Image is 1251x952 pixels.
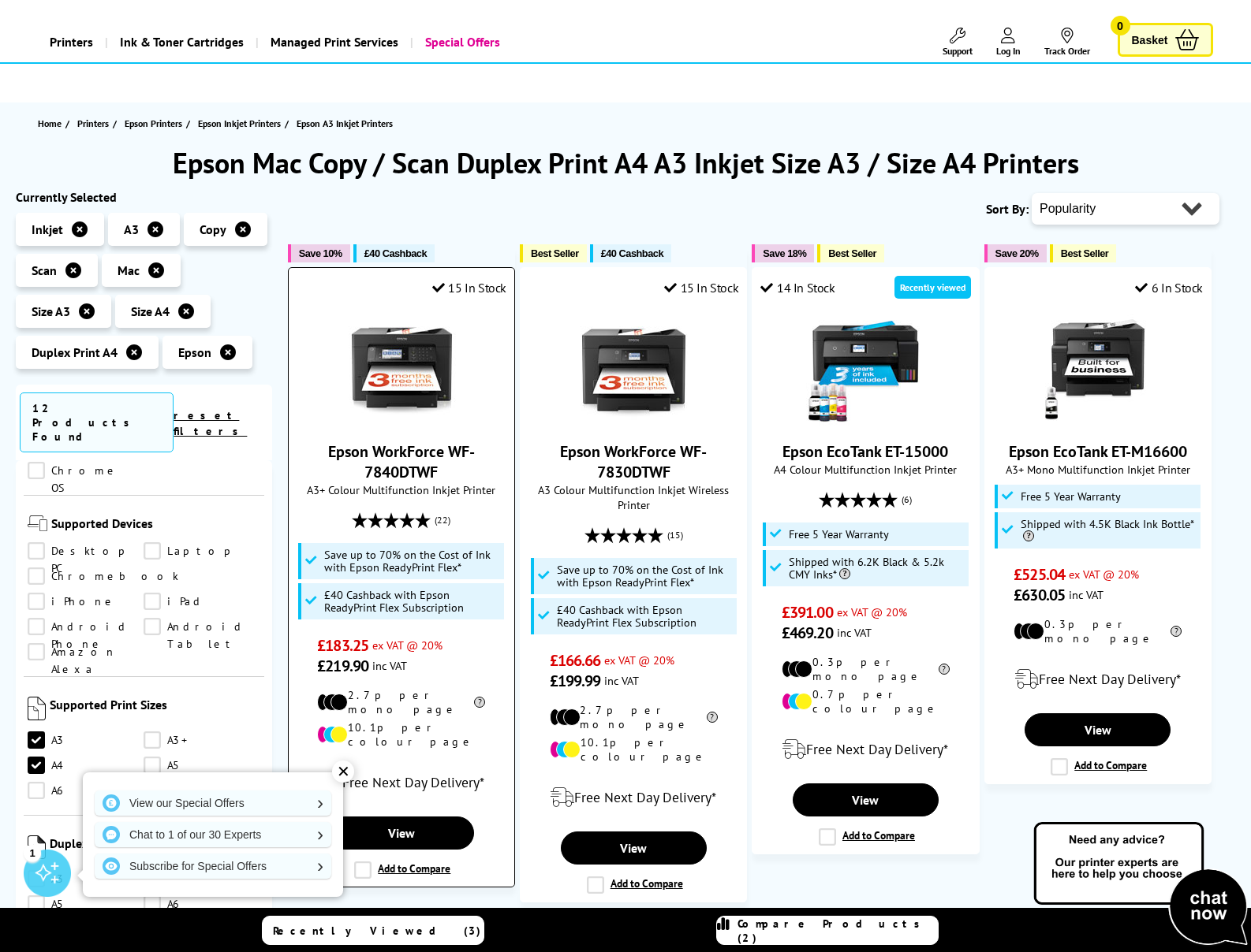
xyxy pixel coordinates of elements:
span: Ink & Toner Cartridges [120,22,244,62]
span: inc VAT [837,625,872,640]
a: Printers [77,115,113,132]
button: £40 Cashback [353,244,435,262]
span: inc VAT [372,658,407,673]
a: A6 [144,895,260,913]
div: Currently Selected [16,189,272,205]
span: Save 10% [299,247,342,259]
a: Laptop [144,542,260,560]
img: Supported Devices [28,515,47,531]
button: Best Seller [817,244,884,262]
a: reset filters [174,408,247,438]
a: Chrome OS [28,462,144,479]
span: £630.05 [1014,585,1065,605]
img: Epson WorkForce WF-7840DTWF [342,307,461,426]
span: Scan [32,262,57,278]
span: £525.04 [1014,564,1065,585]
label: Add to Compare [1051,758,1147,775]
span: Shipped with 6.2K Black & 5.2k CMY Inks* [789,556,965,581]
a: Epson Inkjet Printers [198,115,285,132]
span: Duplex Print A4 [32,344,118,360]
a: Epson Printers [125,115,186,132]
span: Best Seller [531,247,579,259]
li: 2.7p per mono page [550,703,718,731]
a: Epson WorkForce WF-7830DTWF [574,413,693,429]
button: Best Seller [520,244,587,262]
span: £469.20 [782,623,833,643]
button: Save 20% [984,244,1047,262]
a: A4 [28,757,144,774]
img: Epson WorkForce WF-7830DTWF [574,307,693,426]
label: Add to Compare [587,876,683,894]
span: 0 [1111,16,1130,35]
a: Epson WorkForce WF-7840DTWF [342,413,461,429]
a: View [1025,713,1171,746]
div: modal_delivery [297,760,506,805]
span: £40 Cashback with Epson ReadyPrint Flex Subscription [557,604,733,629]
span: Basket [1132,29,1168,50]
a: iPhone [28,593,144,610]
a: Android Tablet [144,618,260,635]
img: Duplex Print Sizes [28,835,46,859]
a: Epson EcoTank ET-M16600 [1039,413,1157,429]
a: View [561,831,707,865]
span: £391.00 [782,602,833,623]
span: Shipped with 4.5K Black Ink Bottle* [1021,518,1197,543]
span: £166.66 [550,650,601,671]
a: Chromebook [28,567,179,585]
span: A3 [124,221,139,237]
a: Android Phone [28,618,144,635]
button: Save 18% [752,244,814,262]
span: Save up to 70% on the Cost of Ink with Epson ReadyPrint Flex* [557,563,733,589]
a: Epson EcoTank ET-15000 [806,413,924,429]
span: Duplex Print Sizes [50,835,260,862]
li: 0.3p per mono page [1014,617,1182,645]
a: A5 [28,895,144,913]
a: iPad [144,593,260,610]
span: Supported Devices [51,515,260,534]
span: Mac [118,262,140,278]
span: Save 18% [763,247,806,259]
span: £40 Cashback [601,247,663,259]
label: Add to Compare [354,861,450,879]
li: 10.1p per colour page [550,735,718,764]
button: Save 10% [288,244,350,262]
span: A3 Colour Multifunction Inkjet Wireless Printer [528,482,738,512]
a: Home [38,115,65,132]
div: 14 In Stock [760,280,835,296]
span: ex VAT @ 20% [1069,567,1139,582]
div: Recently viewed [894,276,971,299]
img: Epson EcoTank ET-15000 [806,307,924,426]
img: Supported Print Sizes [28,697,46,720]
span: Size A4 [131,303,170,319]
span: Best Seller [828,247,876,259]
a: View [793,783,939,816]
div: 6 In Stock [1135,280,1203,296]
span: A4 Colour Multifunction Inkjet Printer [760,462,970,477]
a: Ink & Toner Cartridges [105,22,256,62]
span: £40 Cashback with Epson ReadyPrint Flex Subscription [324,589,500,614]
li: 10.1p per colour page [317,720,485,749]
span: Size A3 [32,303,70,319]
li: 2.7p per mono page [317,688,485,716]
span: Supported Print Sizes [50,697,260,723]
div: 15 In Stock [432,280,506,296]
a: A3 [28,731,144,749]
div: 15 In Stock [664,280,738,296]
span: ex VAT @ 20% [604,653,674,668]
a: Recently Viewed (3) [262,916,484,945]
span: £40 Cashback [364,247,427,259]
a: Subscribe for Special Offers [95,853,331,879]
span: Inkjet [32,221,63,237]
div: modal_delivery [528,775,738,820]
a: Track Order [1044,28,1090,57]
a: Printers [38,22,105,62]
button: £40 Cashback [590,244,671,262]
div: ✕ [332,760,354,783]
span: Free 5 Year Warranty [1021,490,1121,503]
a: Epson EcoTank ET-15000 [782,441,948,462]
span: Epson Inkjet Printers [198,115,281,132]
span: A3+ Mono Multifunction Inkjet Printer [993,462,1203,477]
li: 0.7p per colour page [782,687,950,716]
span: Epson Printers [125,115,182,132]
span: inc VAT [604,673,639,688]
